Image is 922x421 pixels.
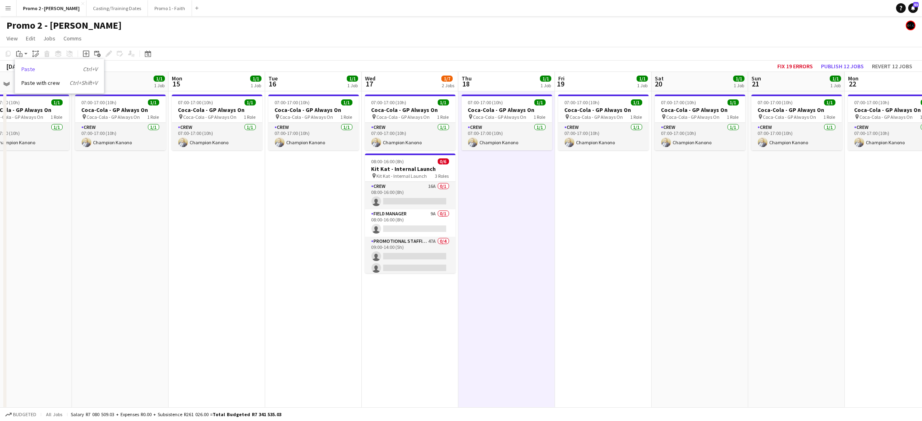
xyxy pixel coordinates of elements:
span: 07:00-17:00 (10h) [178,99,213,105]
span: 1/1 [341,99,352,105]
span: Coca-Cola - GP Always On [280,114,333,120]
span: Coca-Cola - GP Always On [473,114,527,120]
span: 1/1 [51,99,63,105]
app-card-role: Crew1/107:00-17:00 (10h)Champion Kanono [75,123,166,150]
i: Ctrl+V [83,65,97,73]
div: 07:00-17:00 (10h)1/1Coca-Cola - GP Always On Coca-Cola - GP Always On1 RoleCrew1/107:00-17:00 (10... [365,95,456,150]
h3: Coca-Cola - GP Always On [365,106,456,114]
app-card-role: Crew1/107:00-17:00 (10h)Champion Kanono [172,123,262,150]
span: Mon [172,75,182,82]
span: 07:00-17:00 (10h) [854,99,890,105]
span: Comms [63,35,82,42]
a: 53 [908,3,918,13]
h3: Coca-Cola - GP Always On [751,106,842,114]
app-job-card: 07:00-17:00 (10h)1/1Coca-Cola - GP Always On Coca-Cola - GP Always On1 RoleCrew1/107:00-17:00 (10... [75,95,166,150]
span: 1/1 [148,99,159,105]
a: Paste [21,65,97,73]
h3: Coca-Cola - GP Always On [75,106,166,114]
span: Jobs [43,35,55,42]
span: 17 [364,79,376,88]
span: 1/1 [728,99,739,105]
a: Jobs [40,33,59,44]
button: Promo 1 - Faith [148,0,192,16]
span: 07:00-17:00 (10h) [468,99,503,105]
span: 18 [460,79,472,88]
button: Revert 12 jobs [869,61,916,72]
span: 07:00-17:00 (10h) [371,99,407,105]
span: 1/1 [540,76,551,82]
h3: Kit Kat - Internal Launch [365,165,456,173]
span: 1 Role [244,114,256,120]
span: Mon [848,75,859,82]
div: 1 Job [251,82,261,88]
span: 1/1 [637,76,648,82]
span: Sun [751,75,761,82]
div: 1 Job [347,82,358,88]
span: 1/1 [830,76,841,82]
span: Coca-Cola - GP Always On [377,114,430,120]
span: Edit [26,35,35,42]
i: Ctrl+Shift+V [70,79,97,86]
app-job-card: 07:00-17:00 (10h)1/1Coca-Cola - GP Always On Coca-Cola - GP Always On1 RoleCrew1/107:00-17:00 (10... [751,95,842,150]
span: View [6,35,18,42]
a: Edit [23,33,38,44]
span: Budgeted [13,412,36,417]
h3: Coca-Cola - GP Always On [558,106,649,114]
span: 1/1 [250,76,262,82]
app-job-card: 07:00-17:00 (10h)1/1Coca-Cola - GP Always On Coca-Cola - GP Always On1 RoleCrew1/107:00-17:00 (10... [462,95,552,150]
app-card-role: Crew1/107:00-17:00 (10h)Champion Kanono [462,123,552,150]
span: 07:00-17:00 (10h) [565,99,600,105]
span: 1/1 [733,76,745,82]
span: 3 Roles [435,173,449,179]
span: 1 Role [824,114,835,120]
span: Total Budgeted R7 341 535.03 [213,411,281,417]
span: 16 [267,79,278,88]
span: 1 Role [51,114,63,120]
div: 07:00-17:00 (10h)1/1Coca-Cola - GP Always On Coca-Cola - GP Always On1 RoleCrew1/107:00-17:00 (10... [558,95,649,150]
span: 22 [847,79,859,88]
h3: Coca-Cola - GP Always On [172,106,262,114]
span: Kit Kat - Internal Launch [377,173,427,179]
span: 1/1 [154,76,165,82]
span: Coca-Cola - GP Always On [763,114,817,120]
app-card-role: Crew1/107:00-17:00 (10h)Champion Kanono [751,123,842,150]
a: Paste with crew [21,79,97,86]
h3: Coca-Cola - GP Always On [268,106,359,114]
app-card-role: Crew1/107:00-17:00 (10h)Champion Kanono [365,123,456,150]
app-card-role: Promotional Staffing (Brand Ambassadors)47A0/409:00-14:00 (5h) [365,237,456,299]
span: 0/6 [438,158,449,164]
div: 1 Job [637,82,648,88]
button: Fix 19 errors [774,61,816,72]
span: 1/1 [438,99,449,105]
span: 1 Role [341,114,352,120]
app-job-card: 07:00-17:00 (10h)1/1Coca-Cola - GP Always On Coca-Cola - GP Always On1 RoleCrew1/107:00-17:00 (10... [655,95,745,150]
span: 1 Role [534,114,546,120]
div: Salary R7 080 509.03 + Expenses R0.00 + Subsistence R261 026.00 = [71,411,281,417]
app-card-role: Field Manager9A0/108:00-16:00 (8h) [365,209,456,237]
span: 07:00-17:00 (10h) [275,99,310,105]
span: 1/1 [824,99,835,105]
span: Sat [655,75,664,82]
app-card-role: Crew1/107:00-17:00 (10h)Champion Kanono [558,123,649,150]
span: Tue [268,75,278,82]
span: 1/1 [631,99,642,105]
div: 1 Job [734,82,744,88]
span: 1 Role [727,114,739,120]
h3: Coca-Cola - GP Always On [655,106,745,114]
div: 2 Jobs [442,82,454,88]
span: 53 [913,2,919,7]
app-job-card: 07:00-17:00 (10h)1/1Coca-Cola - GP Always On Coca-Cola - GP Always On1 RoleCrew1/107:00-17:00 (10... [172,95,262,150]
app-job-card: 08:00-16:00 (8h)0/6Kit Kat - Internal Launch Kit Kat - Internal Launch3 RolesCrew16A0/108:00-16:0... [365,154,456,273]
span: Wed [365,75,376,82]
h1: Promo 2 - [PERSON_NAME] [6,19,122,32]
div: 1 Job [830,82,841,88]
app-card-role: Crew16A0/108:00-16:00 (8h) [365,182,456,209]
a: Comms [60,33,85,44]
app-card-role: Crew1/107:00-17:00 (10h)Champion Kanono [268,123,359,150]
span: 20 [654,79,664,88]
